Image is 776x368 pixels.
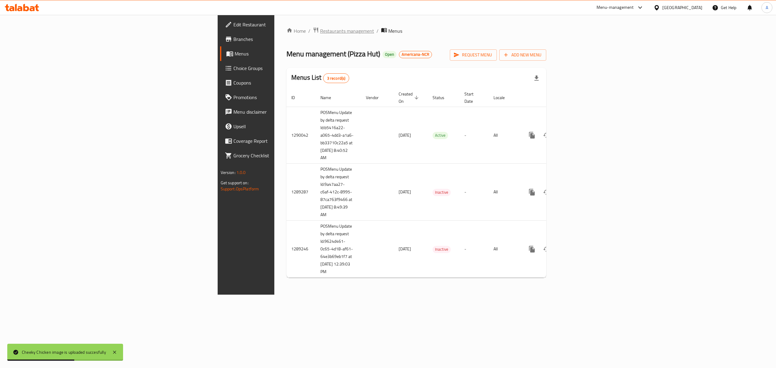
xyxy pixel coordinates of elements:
[489,164,520,221] td: All
[433,94,452,101] span: Status
[539,185,554,199] button: Change Status
[433,246,451,253] span: Inactive
[366,94,386,101] span: Vendor
[399,52,432,57] span: Americana-NCR
[525,242,539,256] button: more
[286,89,588,278] table: enhanced table
[221,185,259,193] a: Support.OpsPlatform
[597,4,634,11] div: Menu-management
[233,108,343,115] span: Menu disclaimer
[399,90,420,105] span: Created On
[220,105,347,119] a: Menu disclaimer
[220,61,347,75] a: Choice Groups
[220,119,347,134] a: Upsell
[489,107,520,164] td: All
[539,128,554,142] button: Change Status
[22,349,106,356] div: Cheeky Chicken image is uploaded succesfully
[504,51,541,59] span: Add New Menu
[460,164,489,221] td: -
[383,51,396,58] div: Open
[520,89,588,107] th: Actions
[662,4,702,11] div: [GEOGRAPHIC_DATA]
[433,189,451,196] span: Inactive
[399,131,411,139] span: [DATE]
[220,17,347,32] a: Edit Restaurant
[233,21,343,28] span: Edit Restaurant
[539,242,554,256] button: Change Status
[383,52,396,57] span: Open
[235,50,343,57] span: Menus
[220,148,347,163] a: Grocery Checklist
[525,128,539,142] button: more
[399,245,411,253] span: [DATE]
[766,4,768,11] span: A
[233,137,343,145] span: Coverage Report
[320,94,339,101] span: Name
[221,169,236,176] span: Version:
[233,79,343,86] span: Coupons
[464,90,481,105] span: Start Date
[399,188,411,196] span: [DATE]
[220,75,347,90] a: Coupons
[376,27,379,35] li: /
[460,107,489,164] td: -
[221,179,249,187] span: Get support on:
[323,75,349,81] span: 3 record(s)
[286,27,546,35] nav: breadcrumb
[220,46,347,61] a: Menus
[220,90,347,105] a: Promotions
[499,49,546,61] button: Add New Menu
[493,94,513,101] span: Locale
[291,73,349,83] h2: Menus List
[529,71,544,85] div: Export file
[220,32,347,46] a: Branches
[233,94,343,101] span: Promotions
[323,73,350,83] div: Total records count
[233,35,343,43] span: Branches
[233,65,343,72] span: Choice Groups
[236,169,246,176] span: 1.0.0
[233,152,343,159] span: Grocery Checklist
[460,221,489,278] td: -
[433,132,448,139] span: Active
[455,51,492,59] span: Request menu
[220,134,347,148] a: Coverage Report
[291,94,303,101] span: ID
[233,123,343,130] span: Upsell
[388,27,402,35] span: Menus
[489,221,520,278] td: All
[525,185,539,199] button: more
[450,49,497,61] button: Request menu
